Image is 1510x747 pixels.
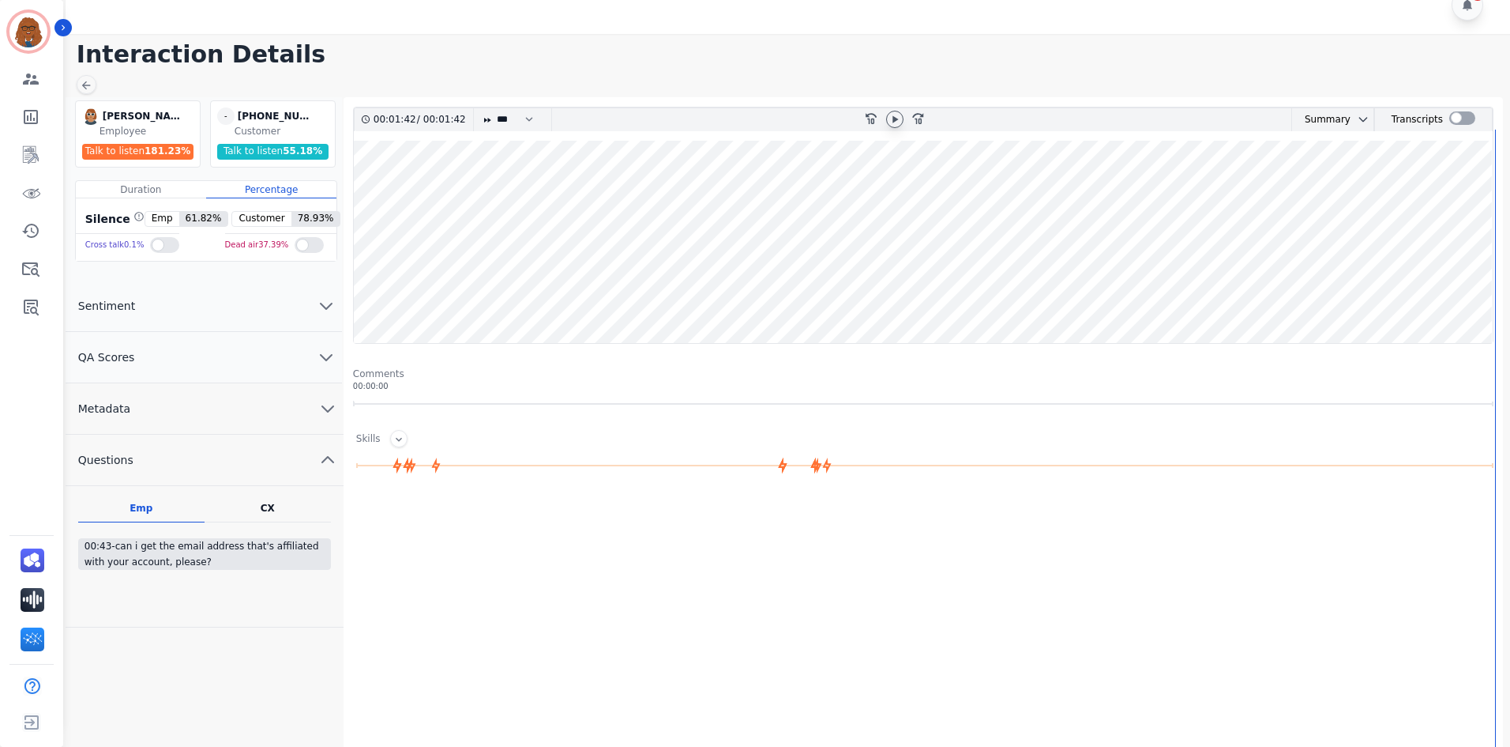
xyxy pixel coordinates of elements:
[145,145,190,157] span: 181.23 %
[353,368,1493,380] div: Comments
[179,212,228,226] span: 61.82 %
[318,451,337,470] svg: chevron up
[317,348,336,367] svg: chevron down
[9,13,47,51] img: Bordered avatar
[66,281,342,332] button: Sentiment chevron down
[77,40,1510,69] h1: Interaction Details
[374,108,417,131] div: 00:01:42
[317,296,336,315] svg: chevron down
[261,502,275,515] div: CX
[66,452,146,468] span: Questions
[206,181,336,198] div: Percentage
[374,108,470,131] div: /
[76,181,206,198] div: Duration
[235,125,332,138] div: Customer
[318,399,337,418] svg: chevron down
[353,380,1493,392] div: 00:00:00
[82,211,145,227] div: Silence
[66,401,143,417] span: Metadata
[1350,113,1369,126] button: chevron down
[66,332,342,383] button: QA Scores chevron down
[1357,113,1369,126] svg: chevron down
[66,298,148,314] span: Sentiment
[1292,108,1350,131] div: Summary
[100,125,197,138] div: Employee
[238,108,317,125] div: [PHONE_NUMBER]
[82,144,194,160] div: Talk to listen
[291,212,340,226] span: 78.93 %
[66,435,344,486] button: Questions chevron up
[103,108,182,125] div: [PERSON_NAME]
[66,383,344,435] button: Metadata chevron down
[283,145,322,157] span: 55.18 %
[217,144,329,160] div: Talk to listen
[66,349,148,365] span: QA Scores
[225,234,289,257] div: Dead air 37.39 %
[1392,108,1443,131] div: Transcripts
[420,108,464,131] div: 00:01:42
[78,538,331,570] div: 00:43-can i get the email address that's affiliated with your account, please?
[217,108,235,125] span: -
[85,234,145,257] div: Cross talk 0.1 %
[356,432,381,447] div: Skills
[130,502,152,515] div: Emp
[145,212,179,226] span: Emp
[232,212,291,226] span: Customer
